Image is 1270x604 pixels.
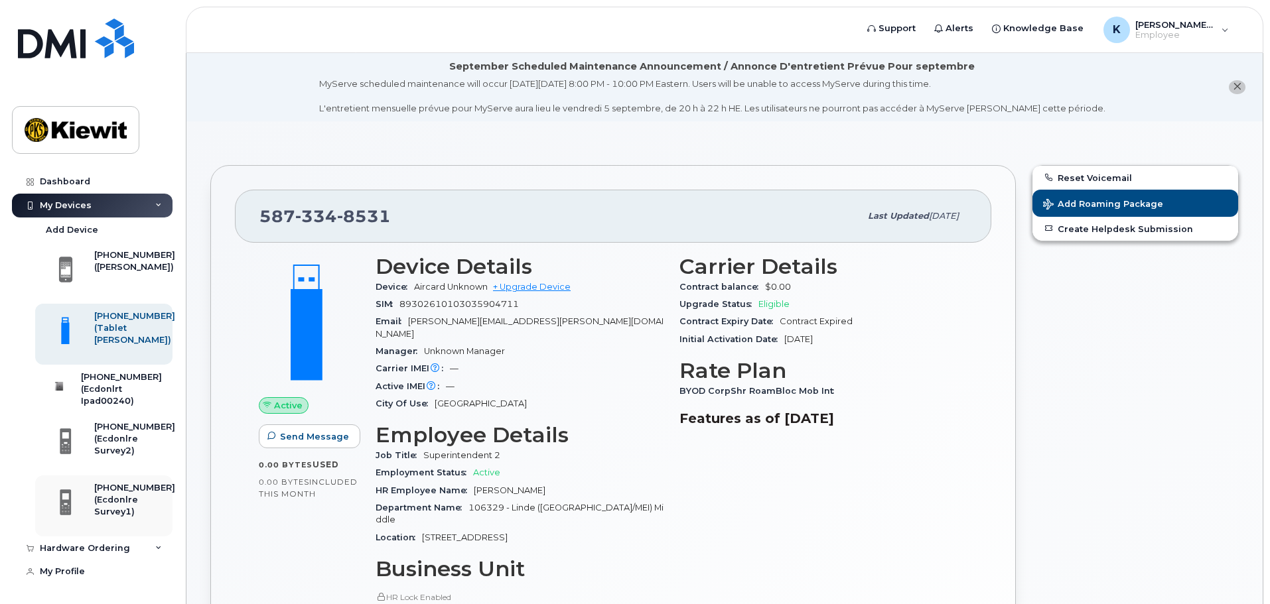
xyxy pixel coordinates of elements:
[376,467,473,477] span: Employment Status
[399,299,519,309] span: 89302610103035904711
[679,299,758,309] span: Upgrade Status
[679,282,765,292] span: Contract balance
[1212,546,1260,594] iframe: Messenger Launcher
[280,430,349,443] span: Send Message
[679,410,967,426] h3: Features as of [DATE]
[376,299,399,309] span: SIM
[259,477,309,487] span: 0.00 Bytes
[337,206,391,226] span: 8531
[929,211,959,221] span: [DATE]
[422,532,508,542] span: [STREET_ADDRESS]
[765,282,791,292] span: $0.00
[758,299,790,309] span: Eligible
[449,60,975,74] div: September Scheduled Maintenance Announcement / Annonce D'entretient Prévue Pour septembre
[424,346,505,356] span: Unknown Manager
[376,557,664,581] h3: Business Unit
[784,334,813,344] span: [DATE]
[376,450,423,460] span: Job Title
[376,532,422,542] span: Location
[376,282,414,292] span: Device
[376,316,408,326] span: Email
[274,399,303,412] span: Active
[376,346,424,356] span: Manager
[259,206,391,226] span: 587
[376,503,468,513] span: Department Name
[679,316,780,326] span: Contract Expiry Date
[679,359,967,383] h3: Rate Plan
[376,485,474,495] span: HR Employee Name
[259,424,360,448] button: Send Message
[376,316,664,338] span: [PERSON_NAME][EMAIL_ADDRESS][PERSON_NAME][DOMAIN_NAME]
[259,477,358,499] span: included this month
[414,282,488,292] span: Aircard Unknown
[474,485,545,495] span: [PERSON_NAME]
[435,398,527,408] span: [GEOGRAPHIC_DATA]
[376,591,664,603] p: HR Lock Enabled
[423,450,500,460] span: Superintendent 2
[376,398,435,408] span: City Of Use
[259,460,313,469] span: 0.00 Bytes
[493,282,571,292] a: + Upgrade Device
[295,206,337,226] span: 334
[376,423,664,447] h3: Employee Details
[1043,199,1163,211] span: Add Roaming Package
[1032,217,1238,241] a: Create Helpdesk Submission
[446,381,455,391] span: —
[319,78,1105,115] div: MyServe scheduled maintenance will occur [DATE][DATE] 8:00 PM - 10:00 PM Eastern. Users will be u...
[679,334,784,344] span: Initial Activation Date
[679,386,841,396] span: BYOD CorpShr RoamBloc Mob Int
[780,316,853,326] span: Contract Expired
[473,467,500,477] span: Active
[1032,190,1238,217] button: Add Roaming Package
[376,363,450,373] span: Carrier IMEI
[313,459,339,469] span: used
[868,211,929,221] span: Last updated
[1229,80,1245,94] button: close notification
[450,363,459,373] span: —
[376,503,664,524] span: 106329 - Linde ([GEOGRAPHIC_DATA]/MEI) Middle
[1032,166,1238,190] button: Reset Voicemail
[376,255,664,278] h3: Device Details
[679,255,967,278] h3: Carrier Details
[376,381,446,391] span: Active IMEI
